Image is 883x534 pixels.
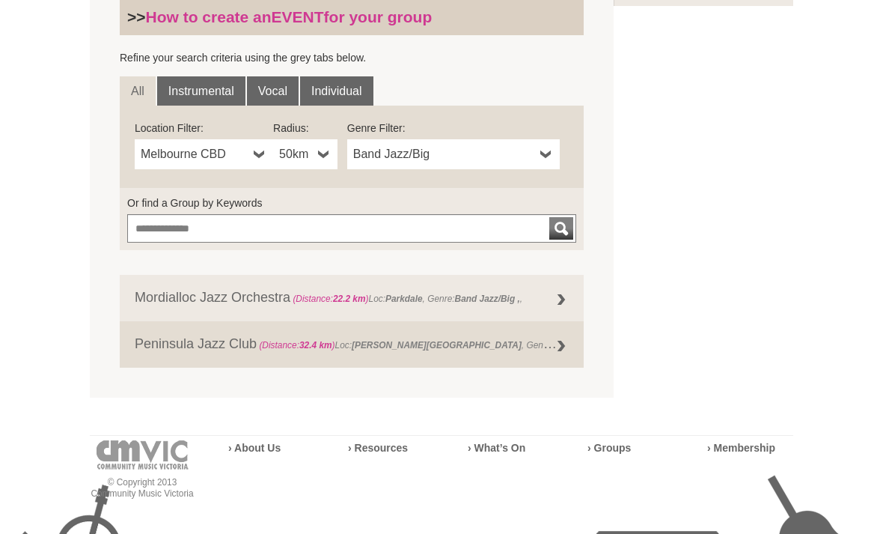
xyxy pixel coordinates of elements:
[90,477,195,500] p: © Copyright 2013 Community Music Victoria
[273,139,337,169] a: 50km
[259,340,334,351] span: (Distance: )
[157,76,245,106] a: Instrumental
[455,294,520,304] strong: Band Jazz/Big ,
[228,442,281,454] a: › About Us
[468,442,525,454] a: › What’s On
[257,336,621,351] span: Loc: , Genre: ,
[353,145,534,163] span: Band Jazz/Big
[135,139,273,169] a: Melbourne CBD
[293,294,368,304] span: (Distance: )
[299,340,332,351] strong: 32.4 km
[120,76,156,106] a: All
[247,76,299,106] a: Vocal
[279,145,312,163] span: 50km
[146,8,433,25] a: How to create anEVENTfor your group
[97,440,189,470] img: cmvic-logo-footer.png
[120,275,584,321] a: Mordialloc Jazz Orchestra (Distance:22.2 km)Loc:Parkdale, Genre:Band Jazz/Big ,,
[352,340,522,351] strong: [PERSON_NAME][GEOGRAPHIC_DATA]
[290,294,522,304] span: Loc: , Genre: ,
[120,50,584,65] p: Refine your search criteria using the grey tabs below.
[272,8,324,25] strong: EVENT
[141,145,248,163] span: Melbourne CBD
[135,121,273,136] label: Location Filter:
[333,294,366,304] strong: 22.2 km
[347,139,560,169] a: Band Jazz/Big
[127,7,576,27] h3: >>
[707,442,775,454] a: › Membership
[385,294,423,304] strong: Parkdale
[300,76,373,106] a: Individual
[347,121,560,136] label: Genre Filter:
[120,321,584,368] a: Peninsula Jazz Club (Distance:32.4 km)Loc:[PERSON_NAME][GEOGRAPHIC_DATA], Genre:Band Jazz/Big ,,
[127,195,576,210] label: Or find a Group by Keywords
[348,442,408,454] a: › Resources
[587,442,631,454] a: › Groups
[273,121,337,136] label: Radius:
